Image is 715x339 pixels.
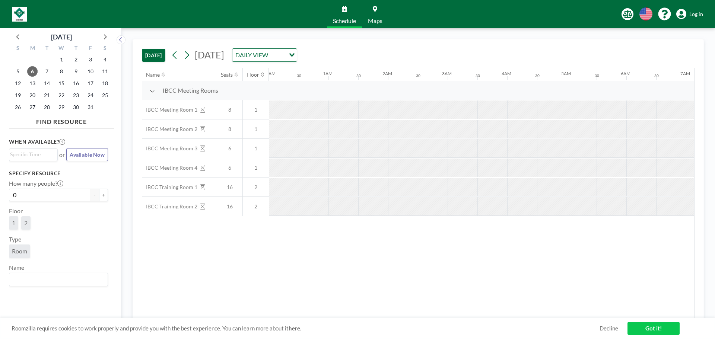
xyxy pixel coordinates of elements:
[142,49,165,62] button: [DATE]
[621,71,630,76] div: 6AM
[11,44,25,54] div: S
[83,44,98,54] div: F
[9,180,63,187] label: How many people?
[270,50,285,60] input: Search for option
[85,54,96,65] span: Friday, October 3, 2025
[234,50,270,60] span: DAILY VIEW
[689,11,703,17] span: Log in
[142,126,197,132] span: IBCC Meeting Room 2
[142,106,197,113] span: IBCC Meeting Room 1
[217,106,242,113] span: 8
[42,78,52,89] span: Tuesday, October 14, 2025
[56,90,67,100] span: Wednesday, October 22, 2025
[356,73,361,78] div: 30
[476,73,480,78] div: 30
[66,148,108,161] button: Available Now
[442,71,452,76] div: 3AM
[85,78,96,89] span: Friday, October 17, 2025
[24,219,28,226] span: 2
[100,78,110,89] span: Saturday, October 18, 2025
[221,71,233,78] div: Seats
[289,325,301,332] a: here.
[243,203,269,210] span: 2
[243,164,269,171] span: 1
[600,325,618,332] a: Decline
[27,90,38,100] span: Monday, October 20, 2025
[70,151,105,158] span: Available Now
[323,71,333,76] div: 1AM
[163,87,218,94] span: IBCC Meeting Rooms
[9,170,108,177] h3: Specify resource
[142,145,197,152] span: IBCC Meeting Room 3
[382,71,392,76] div: 2AM
[10,150,53,159] input: Search for option
[42,102,52,112] span: Tuesday, October 28, 2025
[99,189,108,201] button: +
[561,71,571,76] div: 5AM
[100,66,110,77] span: Saturday, October 11, 2025
[243,145,269,152] span: 1
[13,90,23,100] span: Sunday, October 19, 2025
[595,73,599,78] div: 30
[368,18,382,24] span: Maps
[56,102,67,112] span: Wednesday, October 29, 2025
[217,164,242,171] span: 6
[146,71,160,78] div: Name
[42,66,52,77] span: Tuesday, October 7, 2025
[142,184,197,191] span: IBCC Training Room 1
[243,184,269,191] span: 2
[54,44,69,54] div: W
[217,203,242,210] span: 16
[232,49,297,61] div: Search for option
[56,78,67,89] span: Wednesday, October 15, 2025
[71,102,81,112] span: Thursday, October 30, 2025
[42,90,52,100] span: Tuesday, October 21, 2025
[9,115,114,125] h4: FIND RESOURCE
[85,102,96,112] span: Friday, October 31, 2025
[502,71,511,76] div: 4AM
[27,66,38,77] span: Monday, October 6, 2025
[12,219,15,226] span: 1
[12,247,27,255] span: Room
[59,151,65,159] span: or
[416,73,420,78] div: 30
[85,90,96,100] span: Friday, October 24, 2025
[247,71,259,78] div: Floor
[27,78,38,89] span: Monday, October 13, 2025
[217,126,242,132] span: 8
[142,164,197,171] span: IBCC Meeting Room 4
[9,236,21,243] label: Type
[680,71,690,76] div: 7AM
[56,54,67,65] span: Wednesday, October 1, 2025
[9,264,24,271] label: Name
[297,73,301,78] div: 30
[90,189,99,201] button: -
[69,44,83,54] div: T
[100,54,110,65] span: Saturday, October 4, 2025
[333,18,356,24] span: Schedule
[243,126,269,132] span: 1
[195,49,224,60] span: [DATE]
[9,207,23,215] label: Floor
[27,102,38,112] span: Monday, October 27, 2025
[535,73,540,78] div: 30
[217,145,242,152] span: 6
[98,44,112,54] div: S
[243,106,269,113] span: 1
[12,7,27,22] img: organization-logo
[12,325,600,332] span: Roomzilla requires cookies to work properly and provide you with the best experience. You can lea...
[654,73,659,78] div: 30
[142,203,197,210] span: IBCC Training Room 2
[56,66,67,77] span: Wednesday, October 8, 2025
[51,32,72,42] div: [DATE]
[71,78,81,89] span: Thursday, October 16, 2025
[100,90,110,100] span: Saturday, October 25, 2025
[9,273,108,286] div: Search for option
[627,322,680,335] a: Got it!
[676,9,703,19] a: Log in
[71,66,81,77] span: Thursday, October 9, 2025
[9,149,57,160] div: Search for option
[217,184,242,191] span: 16
[85,66,96,77] span: Friday, October 10, 2025
[10,275,104,284] input: Search for option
